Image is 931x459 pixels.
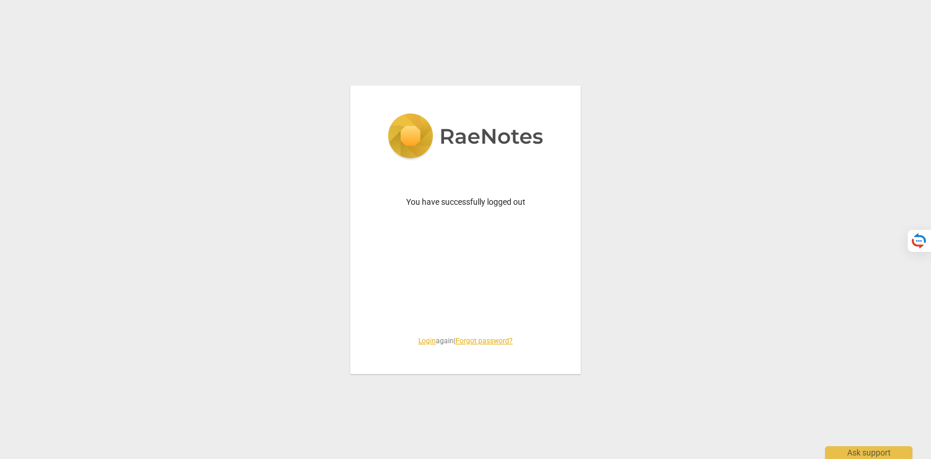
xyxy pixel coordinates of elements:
a: Forgot password? [456,337,513,345]
a: Login [418,337,436,345]
p: You have successfully logged out [378,196,553,208]
div: Ask support [825,446,912,459]
span: again | [378,336,553,346]
img: 5ac2273c67554f335776073100b6d88f.svg [388,113,543,161]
